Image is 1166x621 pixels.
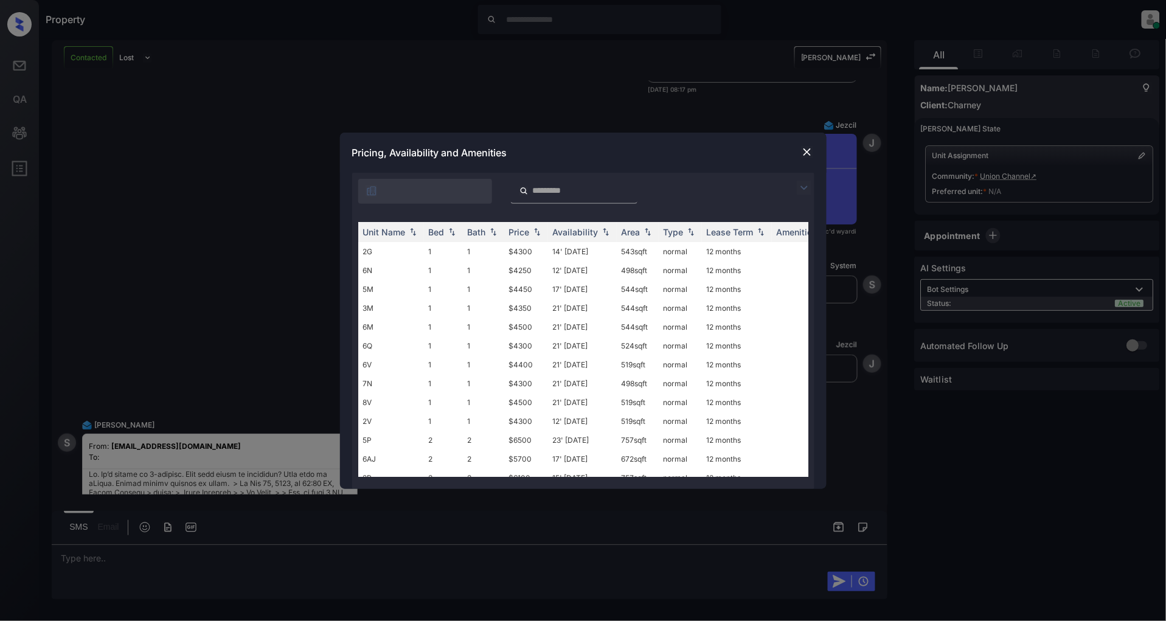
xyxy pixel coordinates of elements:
td: 12' [DATE] [548,261,617,280]
td: 5M [358,280,424,299]
td: 17' [DATE] [548,449,617,468]
img: icon-zuma [797,181,811,195]
td: 12 months [702,336,772,355]
img: sorting [531,227,543,236]
td: 12 months [702,449,772,468]
td: normal [659,412,702,431]
td: 1 [424,336,463,355]
td: 1 [424,242,463,261]
td: 2P [358,468,424,487]
td: $6500 [504,431,548,449]
td: $4500 [504,393,548,412]
div: Unit Name [363,227,406,237]
td: 1 [463,299,504,317]
td: 12 months [702,242,772,261]
td: 12 months [702,280,772,299]
div: Bath [468,227,486,237]
td: 2 [424,468,463,487]
img: sorting [446,227,458,236]
td: 8V [358,393,424,412]
td: normal [659,393,702,412]
td: 2 [463,468,504,487]
td: 17' [DATE] [548,280,617,299]
td: 5P [358,431,424,449]
td: 1 [463,336,504,355]
td: 1 [463,261,504,280]
td: 1 [424,412,463,431]
td: normal [659,431,702,449]
td: normal [659,355,702,374]
td: 543 sqft [617,242,659,261]
td: $4450 [504,280,548,299]
td: 1 [463,393,504,412]
td: 1 [424,393,463,412]
img: icon-zuma [366,185,378,197]
td: 6M [358,317,424,336]
td: 2 [463,431,504,449]
td: 15' [DATE] [548,468,617,487]
td: 12' [DATE] [548,412,617,431]
td: 1 [463,355,504,374]
img: icon-zuma [519,186,529,196]
td: $4400 [504,355,548,374]
img: sorting [755,227,767,236]
td: 1 [424,374,463,393]
img: sorting [487,227,499,236]
div: Pricing, Availability and Amenities [340,133,827,173]
td: 7N [358,374,424,393]
td: 21' [DATE] [548,317,617,336]
td: 2 [424,431,463,449]
td: 12 months [702,374,772,393]
td: 519 sqft [617,412,659,431]
td: 1 [424,280,463,299]
div: Lease Term [707,227,754,237]
td: normal [659,261,702,280]
td: 12 months [702,393,772,412]
img: sorting [642,227,654,236]
td: 757 sqft [617,468,659,487]
img: sorting [600,227,612,236]
td: 544 sqft [617,280,659,299]
td: 2 [424,449,463,468]
td: 1 [463,374,504,393]
td: $4500 [504,317,548,336]
td: 1 [463,317,504,336]
div: Type [664,227,684,237]
td: 23' [DATE] [548,431,617,449]
td: $4300 [504,374,548,393]
td: normal [659,242,702,261]
td: 12 months [702,317,772,336]
td: 1 [424,355,463,374]
td: $5700 [504,449,548,468]
div: Area [622,227,640,237]
img: close [801,146,813,158]
td: 1 [424,261,463,280]
td: $4350 [504,299,548,317]
td: 544 sqft [617,299,659,317]
td: 1 [463,280,504,299]
td: 519 sqft [617,355,659,374]
td: 21' [DATE] [548,374,617,393]
td: 21' [DATE] [548,336,617,355]
div: Bed [429,227,445,237]
td: 1 [424,299,463,317]
td: 1 [463,412,504,431]
td: 6Q [358,336,424,355]
td: 2 [463,449,504,468]
td: 3M [358,299,424,317]
img: sorting [407,227,419,236]
td: 544 sqft [617,317,659,336]
td: normal [659,317,702,336]
td: 12 months [702,431,772,449]
td: normal [659,449,702,468]
td: 672 sqft [617,449,659,468]
div: Price [509,227,530,237]
td: 6AJ [358,449,424,468]
td: 1 [463,242,504,261]
td: 6V [358,355,424,374]
td: $4300 [504,336,548,355]
td: $6100 [504,468,548,487]
td: 12 months [702,468,772,487]
td: normal [659,299,702,317]
td: 524 sqft [617,336,659,355]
